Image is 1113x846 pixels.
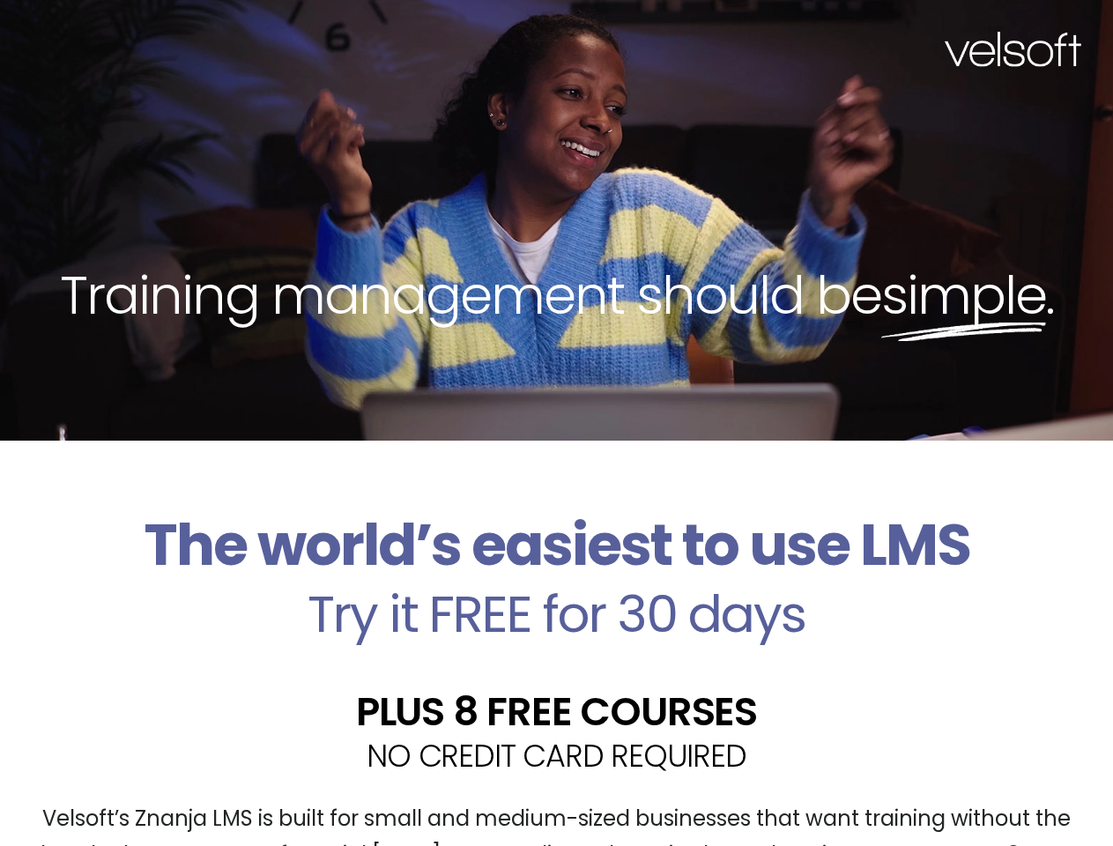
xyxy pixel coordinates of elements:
h2: Try it FREE for 30 days [13,589,1100,640]
h2: NO CREDIT CARD REQUIRED [13,740,1100,771]
span: simple [881,258,1046,332]
h2: Training management should be . [32,261,1081,330]
h2: The world’s easiest to use LMS [13,511,1100,580]
h2: PLUS 8 FREE COURSES [13,692,1100,731]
